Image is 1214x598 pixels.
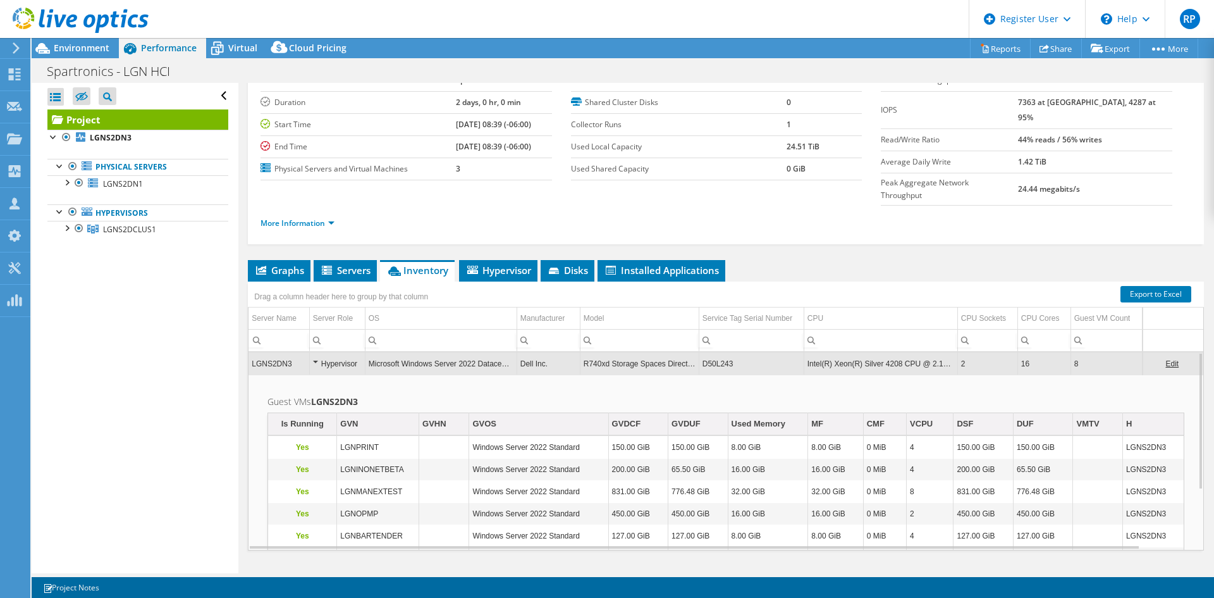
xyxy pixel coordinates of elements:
[580,308,699,330] td: Model Column
[808,413,863,435] td: MF Column
[268,459,337,481] td: Column Is Running, Value Yes
[47,159,228,175] a: Physical Servers
[728,503,808,525] td: Column Used Memory, Value 16.00 GiB
[668,503,728,525] td: Column GVDUF, Value 450.00 GiB
[571,140,787,153] label: Used Local Capacity
[337,481,419,503] td: Column GVN, Value LGNMANEXTEST
[728,413,808,435] td: Used Memory Column
[1180,9,1200,29] span: RP
[808,525,863,547] td: Column MF, Value 8.00 GiB
[804,329,957,351] td: Column CPU, Filter cell
[1070,352,1144,375] td: Column Guest VM Count, Value 8
[608,503,668,525] td: Column GVDCF, Value 450.00 GiB
[953,413,1014,435] td: DSF Column
[271,484,333,499] p: Yes
[863,459,906,481] td: Column CMF, Value 0 MiB
[469,481,608,503] td: Column GVOS, Value Windows Server 2022 Standard
[699,308,804,330] td: Service Tag Serial Number Column
[787,141,819,152] b: 24.51 TiB
[419,459,469,481] td: Column GVHN, Value
[1013,459,1073,481] td: Column DUF, Value 65.50 GiB
[702,311,793,326] div: Service Tag Serial Number
[907,413,953,435] td: VCPU Column
[953,459,1014,481] td: Column DSF, Value 200.00 GiB
[1122,525,1184,547] td: Column H, Value LGNS2DN3
[271,462,333,477] p: Yes
[863,525,906,547] td: Column CMF, Value 0 MiB
[469,525,608,547] td: Column GVOS, Value Windows Server 2022 Standard
[1017,416,1034,432] div: DUF
[547,264,588,277] span: Disks
[1073,459,1122,481] td: Column VMTV, Value
[1073,503,1122,525] td: Column VMTV, Value
[261,140,456,153] label: End Time
[604,264,719,277] span: Installed Applications
[365,352,517,375] td: Column OS, Value Microsoft Windows Server 2022 Datacenter
[1017,308,1070,330] td: CPU Cores Column
[337,525,419,547] td: Column GVN, Value LGNBARTENDER
[313,311,353,326] div: Server Role
[320,264,371,277] span: Servers
[1013,437,1073,459] td: Column DUF, Value 150.00 GiB
[90,132,132,143] b: LGNS2DN3
[248,308,309,330] td: Server Name Column
[580,352,699,375] td: Column Model, Value R740xd Storage Spaces Direct RN
[1073,437,1122,459] td: Column VMTV, Value
[1122,437,1184,459] td: Column H, Value LGNS2DN3
[47,175,228,192] a: LGNS2DN1
[970,39,1031,58] a: Reports
[337,503,419,525] td: Column GVN, Value LGNOPMP
[41,65,190,78] h1: Spartronics - LGN HCI
[261,218,334,228] a: More Information
[289,42,346,54] span: Cloud Pricing
[668,459,728,481] td: Column GVDUF, Value 65.50 GiB
[337,413,419,435] td: GVN Column
[267,394,1184,409] h2: Guest VMs
[953,481,1014,503] td: Column DSF, Value 831.00 GiB
[1122,481,1184,503] td: Column H, Value LGNS2DN3
[808,459,863,481] td: Column MF, Value 16.00 GiB
[608,525,668,547] td: Column GVDCF, Value 127.00 GiB
[811,416,823,432] div: MF
[1021,311,1060,326] div: CPU Cores
[520,311,565,326] div: Manufacturer
[907,459,953,481] td: Column VCPU, Value 4
[863,437,906,459] td: Column CMF, Value 0 MiB
[1013,481,1073,503] td: Column DUF, Value 776.48 GiB
[1070,329,1144,351] td: Column Guest VM Count, Filter cell
[456,141,531,152] b: [DATE] 08:39 (-06:00)
[787,75,791,85] b: 7
[271,506,333,521] p: Yes
[957,352,1017,375] td: Column CPU Sockets, Value 2
[103,178,143,189] span: LGNS2DN1
[456,163,460,174] b: 3
[1073,525,1122,547] td: Column VMTV, Value
[1126,416,1132,432] div: H
[248,329,309,351] td: Column Server Name, Filter cell
[957,329,1017,351] td: Column CPU Sockets, Filter cell
[465,264,531,277] span: Hypervisor
[668,413,728,435] td: GVDUF Column
[1018,134,1102,145] b: 44% reads / 56% writes
[787,119,791,130] b: 1
[1120,286,1191,302] a: Export to Excel
[881,156,1017,168] label: Average Daily Write
[1018,75,1053,85] b: 1.39 GB/s
[281,416,324,432] div: Is Running
[728,525,808,547] td: Column Used Memory, Value 8.00 GiB
[1081,39,1140,58] a: Export
[1122,503,1184,525] td: Column H, Value LGNS2DN3
[1018,156,1046,167] b: 1.42 TiB
[268,503,337,525] td: Column Is Running, Value Yes
[419,437,469,459] td: Column GVHN, Value
[261,118,456,131] label: Start Time
[313,356,362,371] div: Hypervisor
[881,104,1017,116] label: IOPS
[365,329,517,351] td: Column OS, Filter cell
[787,163,806,174] b: 0 GiB
[271,440,333,455] p: Yes
[1013,525,1073,547] td: Column DUF, Value 127.00 GiB
[469,459,608,481] td: Column GVOS, Value Windows Server 2022 Standard
[419,481,469,503] td: Column GVHN, Value
[881,177,1017,202] label: Peak Aggregate Network Throughput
